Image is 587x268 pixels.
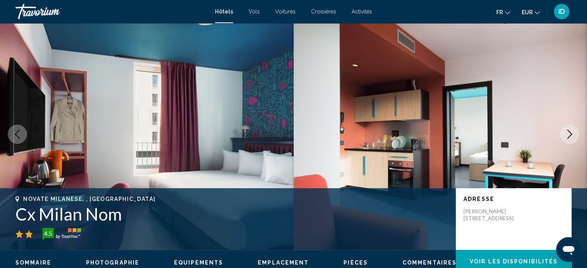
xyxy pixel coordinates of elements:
[352,8,372,15] a: Activités
[275,8,296,15] a: Voitures
[556,237,581,262] iframe: Bouton de lancement de la fenêtre de messagerie
[496,7,510,18] button: Change language
[86,260,139,266] span: Photographie
[174,259,223,266] button: Équipements
[8,125,27,144] button: Previous image
[86,259,139,266] button: Photographie
[560,125,579,144] button: Next image
[522,7,540,18] button: Change currency
[343,260,368,266] span: Pièces
[464,196,564,202] p: Adresse
[15,260,51,266] span: Sommaire
[470,259,558,265] span: Voir les disponibilités
[496,9,503,15] span: fr
[215,8,233,15] a: Hôtels
[258,260,309,266] span: Emplacement
[311,8,336,15] a: Croisières
[551,3,572,20] button: User Menu
[40,229,56,238] div: 4.5
[522,9,533,15] span: EUR
[558,8,565,15] span: ID
[403,259,457,266] button: Commentaires
[174,260,223,266] span: Équipements
[258,259,309,266] button: Emplacement
[15,4,207,19] a: Travorium
[15,259,51,266] button: Sommaire
[403,260,457,266] span: Commentaires
[464,208,525,222] p: [PERSON_NAME][STREET_ADDRESS]
[23,196,156,202] span: Novate Milanese, , [GEOGRAPHIC_DATA]
[42,228,81,240] img: trustyou-badge-hor.svg
[249,8,260,15] a: Vols
[15,204,448,224] h1: Cx Milan Nom
[343,259,368,266] button: Pièces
